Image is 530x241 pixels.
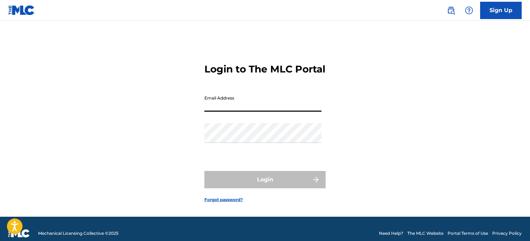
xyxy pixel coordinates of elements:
a: Public Search [444,3,458,17]
a: Sign Up [480,2,522,19]
img: search [447,6,455,15]
img: logo [8,229,30,238]
a: Forgot password? [204,197,243,203]
a: The MLC Website [407,230,443,236]
a: Need Help? [379,230,403,236]
a: Privacy Policy [492,230,522,236]
h3: Login to The MLC Portal [204,63,325,75]
img: MLC Logo [8,5,35,15]
div: Help [462,3,476,17]
a: Portal Terms of Use [448,230,488,236]
img: help [465,6,473,15]
span: Mechanical Licensing Collective © 2025 [38,230,118,236]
